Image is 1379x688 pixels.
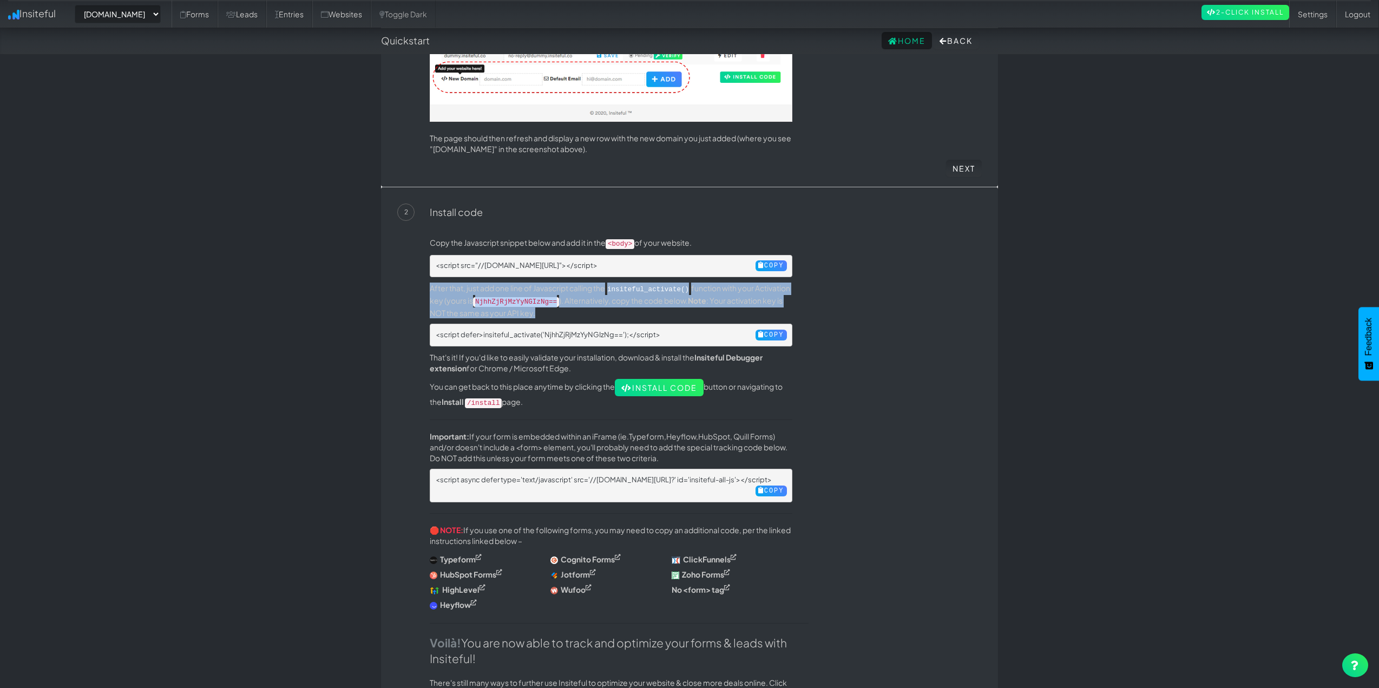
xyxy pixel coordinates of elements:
a: HighLevel [430,585,485,594]
a: Home [882,32,932,49]
a: Websites [312,1,371,28]
strong: No <form> tag [672,585,724,594]
strong: Jotform [561,569,590,579]
h4: Quickstart [381,35,430,46]
a: Forms [172,1,218,28]
p: You are now able to track and optimize your forms & leads with Insiteful! [430,552,792,667]
a: Leads [218,1,266,28]
img: 4PZeqjtP8MVz1tdhwd9VTVN4U7hyg3DMAzDMAzDMAzDMAzDMAzDMAzDML74B3OcR2494FplAAAAAElFTkSuQmCC [550,556,558,564]
strong: Cognito Forms [561,554,615,564]
img: U8idtWpaKY2+ORPHVql5pQEDWNhgaGm4YdkUbrL+jWclQefM8+7FLRsGs6DJ2N0wdy5G9AqVWajYbgW7j+JiKUpMuDc4TxAw1... [672,572,679,579]
a: Zoho Forms [672,569,730,579]
p: If your form is embedded within an iFrame (ie. , , , Quill Forms) and/or doesn't include a <form>... [430,431,792,463]
a: Typeform [430,554,482,564]
strong: Typeform [440,554,476,564]
code: /install [465,398,502,408]
strong: HighLevel [442,585,480,594]
button: Copy [756,486,787,496]
img: fX4Dg6xjN5AY= [430,602,437,610]
img: o6Mj6xhs23sAAAAASUVORK5CYII= [550,572,558,579]
img: Z [430,572,437,579]
strong: Voilà! [430,635,461,650]
a: Next [946,160,982,177]
p: That's it! If you'd like to easily validate your installation, download & install the for Chrome ... [430,352,792,374]
a: Logout [1336,1,1379,28]
strong: Zoho Forms [682,569,724,579]
a: Typeform [629,431,664,441]
strong: 🛑 NOTE: [430,525,463,535]
a: Jotform [550,569,596,579]
a: Install Code [615,379,704,396]
p: If you use one of the following forms, you may need to copy an additional code, per the linked in... [430,525,792,546]
a: Entries [266,1,312,28]
img: D4AAAAldEVYdGRhdGU6bW9kaWZ5ADIwMjAtMDEtMjVUMjM6MzI6MjgrMDA6MDC0P0SCAAAAAElFTkSuQmCC [430,587,439,594]
strong: Heyflow [440,600,471,610]
b: Note [688,296,706,305]
strong: ClickFunnels [683,554,731,564]
b: Important: [430,431,469,441]
img: XiAAAAAAAAAAAAAAAAAAAAAAAAAAAAAAAAAAAAAAAAAAAAAAAAAAAAAAAAAAAAAAAIB35D9KrFiBXzqGhgAAAABJRU5ErkJggg== [430,556,437,564]
img: 79z+orbB7DufOPAAAAABJRU5ErkJggg== [672,556,681,564]
a: Install code [430,206,483,218]
span: <script async defer type='text/javascript' src='//[DOMAIN_NAME][URL]?' id='insiteful-all-js'></sc... [436,475,772,484]
a: Settings [1289,1,1336,28]
a: Install [442,397,464,407]
button: Back [933,32,979,49]
a: HubSpot [698,431,730,441]
a: Toggle Dark [371,1,436,28]
a: Heyflow [430,600,477,610]
a: Cognito Forms [550,554,621,564]
button: Copy [756,330,787,340]
img: w+GLbPZOKCQIQAAACV0RVh0ZGF0ZTpjcmVhdGUAMjAyMS0wNS0yOFQwNTowNDowNyswMDowMFNyrecAAAAldEVYdGRhdGU6bW... [550,587,558,594]
a: No <form> tag [672,585,730,594]
a: ClickFunnels [672,554,737,564]
p: You can get back to this place anytime by clicking the button or navigating to the page. [430,379,792,409]
button: Feedback - Show survey [1358,307,1379,381]
p: Copy the Javascript snippet below and add it in the of your website. [430,237,792,250]
span: Feedback [1364,318,1374,356]
code: <body> [606,239,634,249]
strong: HubSpot Forms [440,569,496,579]
span: <script defer>insiteful_activate('NjhhZjRjMzYyNGIzNg==');</script> [436,330,660,339]
kbd: insiteful_activate() [605,285,691,294]
strong: Wufoo [561,585,586,594]
a: Wufoo [550,585,592,594]
a: 2-Click Install [1201,5,1289,20]
code: NjhhZjRjMzYyNGIzNg== [473,297,559,307]
a: Insiteful Debugger extension [430,352,763,373]
span: <script src="//[DOMAIN_NAME][URL]"></script> [436,261,597,270]
a: HubSpot Forms [430,569,502,579]
span: 2 [397,204,415,221]
p: After that, just add one line of Javascript calling the function with your Activation key (yours ... [430,283,792,318]
p: The page should then refresh and display a new row with the new domain you just added (where you ... [430,133,792,154]
a: Heyflow [666,431,696,441]
button: Copy [756,260,787,271]
img: icon.png [8,10,19,19]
